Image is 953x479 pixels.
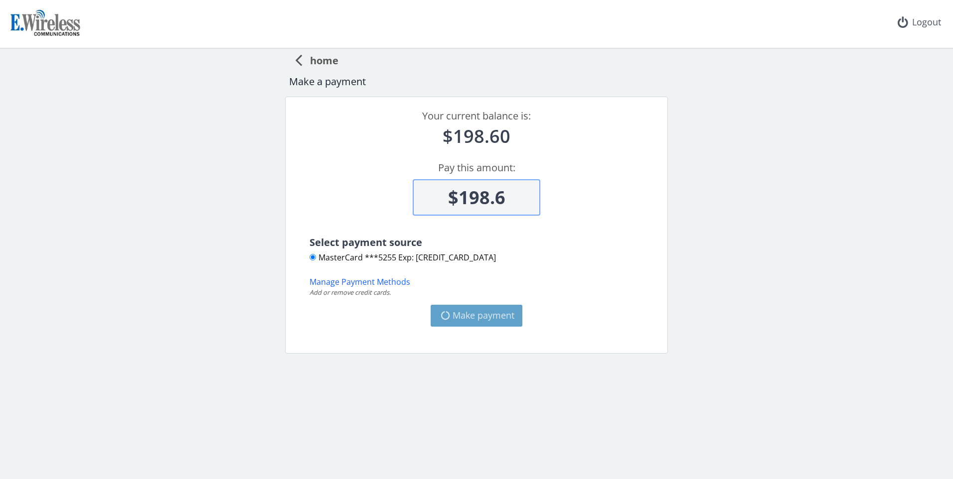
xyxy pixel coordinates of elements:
div: Your current balance is: [298,109,655,123]
span: Select payment source [310,236,422,249]
input: MasterCard ***5255 Exp: [CREDIT_CARD_DATA] [310,254,316,260]
div: $198.60 [298,123,655,149]
button: Make payment [431,305,522,327]
label: MasterCard ***5255 Exp: [CREDIT_CARD_DATA] [310,252,496,263]
div: Pay this amount: [298,161,655,175]
button: Manage Payment Methods [310,276,410,288]
div: Make a payment [289,75,664,89]
span: home [302,50,338,68]
div: Add or remove credit cards. [310,288,659,297]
